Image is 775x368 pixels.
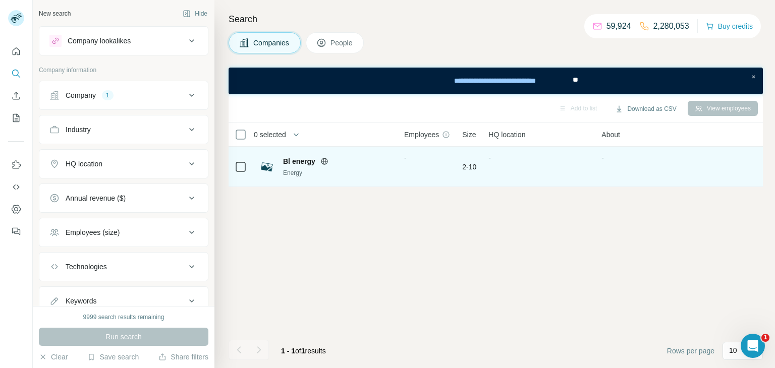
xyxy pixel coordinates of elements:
span: of [295,347,301,355]
button: Use Surfe on LinkedIn [8,156,24,174]
button: Company1 [39,83,208,107]
button: Hide [176,6,214,21]
button: HQ location [39,152,208,176]
div: Annual revenue ($) [66,193,126,203]
div: New search [39,9,71,18]
span: - [601,154,604,162]
span: 1 [301,347,305,355]
div: Industry [66,125,91,135]
button: Industry [39,117,208,142]
span: About [601,130,620,140]
h4: Search [229,12,763,26]
div: Technologies [66,262,107,272]
button: Share filters [158,352,208,362]
span: Employees [404,130,439,140]
button: My lists [8,109,24,127]
div: Keywords [66,296,96,306]
div: Energy [283,168,392,177]
span: 2-10 [462,162,476,172]
button: Keywords [39,289,208,313]
div: Company lookalikes [68,36,131,46]
span: Rows per page [667,346,714,356]
div: Employees (size) [66,227,120,237]
span: 1 - 1 [281,347,295,355]
img: Logo of Bl energy [259,159,275,175]
span: Size [462,130,476,140]
div: 9999 search results remaining [83,313,164,322]
button: Dashboard [8,200,24,218]
p: 59,924 [606,20,631,32]
span: Companies [253,38,290,48]
button: Technologies [39,255,208,279]
span: 1 [761,334,769,342]
button: Buy credits [706,19,753,33]
button: Quick start [8,42,24,60]
span: - [404,154,407,162]
p: Company information [39,66,208,75]
button: Save search [87,352,139,362]
span: HQ location [488,130,525,140]
iframe: Banner [229,68,763,94]
p: 2,280,053 [653,20,689,32]
iframe: Intercom live chat [741,334,765,358]
button: Clear [39,352,68,362]
div: 1 [102,91,114,100]
span: Bl energy [283,156,315,166]
button: Company lookalikes [39,29,208,53]
span: People [330,38,354,48]
button: Feedback [8,222,24,240]
p: 10 [729,345,737,355]
button: Annual revenue ($) [39,186,208,210]
div: Company [66,90,96,100]
span: - [488,154,491,162]
button: Use Surfe API [8,178,24,196]
button: Enrich CSV [8,87,24,105]
button: Download as CSV [608,101,683,116]
span: 0 selected [254,130,286,140]
button: Search [8,65,24,83]
span: results [281,347,326,355]
button: Employees (size) [39,220,208,244]
div: HQ location [66,159,102,169]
